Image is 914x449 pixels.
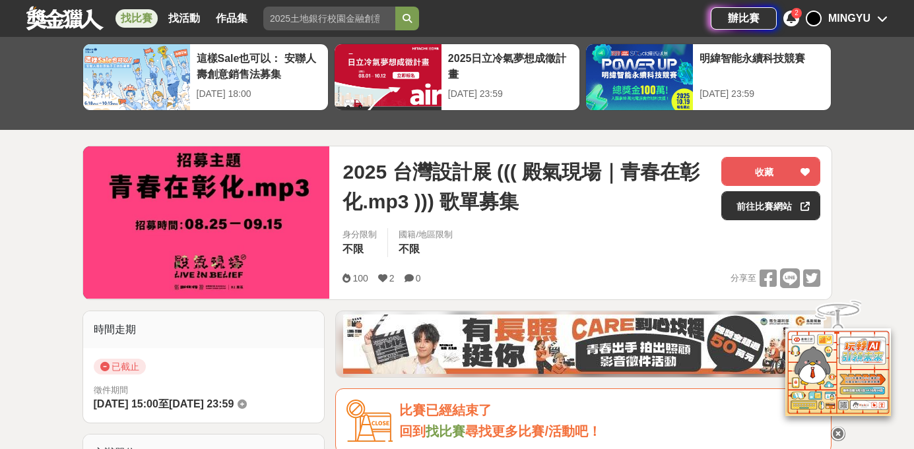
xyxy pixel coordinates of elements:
span: 至 [158,398,169,409]
span: 不限 [343,243,364,254]
img: 35ad34ac-3361-4bcf-919e-8d747461931d.jpg [343,314,824,374]
span: 2 [389,273,395,284]
span: 100 [352,273,368,284]
span: 2025 台灣設計展 ((( 殿氣現場｜青春在彰化.mp3 ))) 歌單募集 [343,157,711,216]
span: 尋找更多比賽/活動吧！ [465,424,601,438]
div: [DATE] 23:59 [448,87,573,101]
a: 明緯智能永續科技競賽[DATE] 23:59 [585,44,832,111]
a: 這樣Sale也可以： 安聯人壽創意銷售法募集[DATE] 18:00 [82,44,329,111]
div: 2025日立冷氣夢想成徵計畫 [448,51,573,80]
span: 0 [416,273,421,284]
div: 比賽已經結束了 [399,400,820,421]
span: [DATE] 23:59 [169,398,234,409]
button: 收藏 [721,157,820,186]
span: [DATE] 15:00 [94,398,158,409]
div: [DATE] 18:00 [197,87,321,101]
a: 2025日立冷氣夢想成徵計畫[DATE] 23:59 [334,44,580,111]
div: MINGYU [828,11,870,26]
div: 這樣Sale也可以： 安聯人壽創意銷售法募集 [197,51,321,80]
a: 作品集 [211,9,253,28]
img: Cover Image [83,146,330,299]
div: 明緯智能永續科技競賽 [700,51,824,80]
span: 已截止 [94,359,146,374]
div: 身分限制 [343,228,377,241]
div: 國籍/地區限制 [399,228,453,241]
a: 找活動 [163,9,205,28]
a: 找比賽 [426,424,465,438]
span: 不限 [399,243,420,254]
img: d2146d9a-e6f6-4337-9592-8cefde37ba6b.png [785,328,891,415]
span: 回到 [399,424,426,438]
span: 徵件期間 [94,385,128,395]
img: Icon [346,400,393,442]
a: 前往比賽網站 [721,191,820,220]
img: Avatar [807,12,820,25]
div: 時間走期 [83,311,325,348]
span: 分享至 [731,268,756,288]
input: 2025土地銀行校園金融創意挑戰賽：從你出發 開啟智慧金融新頁 [263,7,395,30]
a: 辦比賽 [711,7,777,30]
span: 2 [795,9,799,16]
a: 找比賽 [115,9,158,28]
div: [DATE] 23:59 [700,87,824,101]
